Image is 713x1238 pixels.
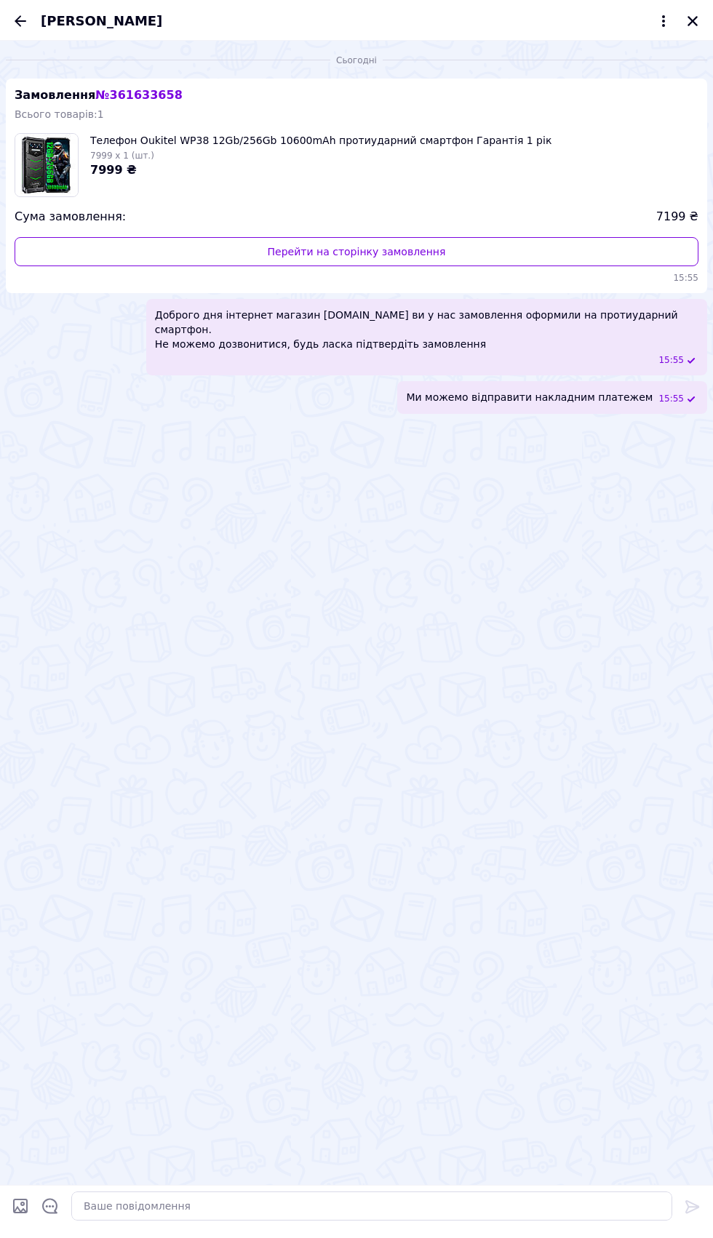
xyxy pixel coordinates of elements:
[41,12,162,31] span: [PERSON_NAME]
[90,151,154,161] span: 7999 x 1 (шт.)
[15,88,183,102] span: Замовлення
[90,163,137,177] span: 7999 ₴
[90,133,551,148] span: Телефон Oukitel WP38 12Gb/256Gb 10600mAh протиударний смартфон Гарантія 1 рік
[15,237,698,266] a: Перейти на сторінку замовлення
[15,272,698,284] span: 15:55 12.09.2025
[155,308,698,351] span: Доброго дня інтернет магазин [DOMAIN_NAME] ви у нас замовлення оформили на протиударний смартфон....
[15,108,104,120] span: Всього товарів: 1
[658,393,684,405] span: 15:55 12.09.2025
[12,12,29,30] button: Назад
[15,134,78,196] img: 6791395311_w100_h100_telefon-oukitel-wp38.jpg
[658,354,684,367] span: 15:55 12.09.2025
[656,209,698,225] span: 7199 ₴
[406,390,653,405] span: Ми можемо відправити накладним платежем
[41,1197,60,1215] button: Відкрити шаблони відповідей
[95,88,182,102] span: № 361633658
[684,12,701,30] button: Закрити
[41,12,672,31] button: [PERSON_NAME]
[330,55,383,67] span: Сьогодні
[6,52,707,67] div: 12.09.2025
[15,209,126,225] span: Сума замовлення:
